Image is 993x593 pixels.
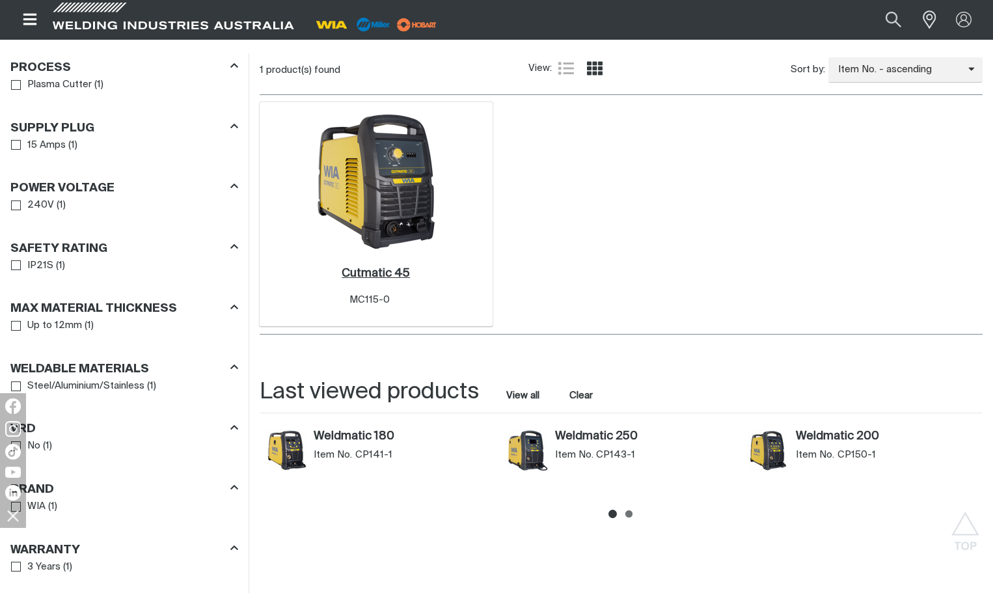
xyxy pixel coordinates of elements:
span: product(s) found [266,65,340,75]
ul: Power Voltage [11,197,238,214]
input: Product name or item number... [855,5,916,34]
span: CP150-1 [837,448,876,462]
a: Steel/Aluminium/Stainless [11,378,144,395]
div: Max Material Thickness [10,299,238,317]
span: No [27,439,40,454]
span: Item No. [555,448,593,462]
ul: Weldable Materials [11,378,238,395]
button: Search products [871,5,916,34]
a: 240V [11,197,54,214]
h3: Power Voltage [10,181,115,196]
section: Product list controls [260,53,983,87]
div: VRD [10,420,238,437]
h3: Max Material Thickness [10,301,177,316]
div: Supply Plug [10,118,238,136]
span: ( 1 ) [68,138,77,153]
a: Weldmatic 180 [314,430,494,444]
img: YouTube [5,467,21,478]
img: Weldmatic 250 [507,430,549,471]
ul: Max Material Thickness [11,317,238,335]
ul: Safety Rating [11,257,238,275]
span: View: [528,61,552,76]
span: CP143-1 [596,448,635,462]
ul: Supply Plug [11,137,238,154]
span: CP141-1 [355,448,392,462]
div: Brand [10,480,238,497]
h3: Weldable Materials [10,362,149,377]
span: Up to 12mm [27,318,82,333]
span: ( 1 ) [57,198,66,213]
h3: Supply Plug [10,121,94,136]
a: 3 Years [11,559,61,576]
div: Power Voltage [10,179,238,197]
span: 15 Amps [27,138,66,153]
img: TikTok [5,444,21,460]
article: Weldmatic 200 (CP150-1) [741,426,982,484]
span: Sort by: [791,62,825,77]
h2: Last viewed products [260,378,479,407]
span: 240V [27,198,54,213]
h3: Brand [10,482,54,497]
a: Weldmatic 250 [555,430,735,444]
img: Instagram [5,421,21,437]
span: ( 1 ) [147,379,156,394]
a: 15 Amps [11,137,66,154]
h3: Safety Rating [10,241,107,256]
ul: VRD [11,437,238,455]
img: LinkedIn [5,485,21,501]
div: 1 [260,64,529,77]
span: Item No. [796,448,834,462]
a: Plasma Cutter [11,76,92,94]
h2: Cutmatic 45 [342,268,410,279]
a: miller [393,20,441,29]
span: 3 Years [27,560,61,575]
span: Steel/Aluminium/Stainless [27,379,144,394]
img: hide socials [2,504,24,527]
span: ( 1 ) [63,560,72,575]
span: Item No. - ascending [828,62,968,77]
img: miller [393,15,441,34]
button: Clear all last viewed products [567,387,596,404]
div: Warranty [10,540,238,558]
span: ( 1 ) [94,77,103,92]
a: WIA [11,498,46,516]
div: Weldable Materials [10,359,238,377]
span: ( 1 ) [56,258,65,273]
img: Facebook [5,398,21,414]
button: Scroll to top [951,512,980,541]
a: Weldmatic 200 [796,430,976,444]
ul: Warranty [11,559,238,576]
ul: Process [11,76,238,94]
article: Weldmatic 250 (CP143-1) [500,426,741,484]
a: View all last viewed products [506,389,539,402]
a: IP21S [11,257,53,275]
h3: Process [10,61,71,76]
a: Up to 12mm [11,317,82,335]
span: ( 1 ) [48,499,57,514]
div: Process [10,58,238,76]
img: Cutmatic 45 [306,112,446,251]
a: List view [558,61,574,76]
a: Cutmatic 45 [342,266,410,281]
span: WIA [27,499,46,514]
aside: Filters [10,53,238,576]
div: Safety Rating [10,239,238,256]
span: Plasma Cutter [27,77,92,92]
img: Weldmatic 180 [266,430,308,471]
ul: Brand [11,498,238,516]
span: ( 1 ) [43,439,52,454]
span: IP21S [27,258,53,273]
img: Weldmatic 200 [748,430,789,471]
h3: Warranty [10,543,80,558]
article: Weldmatic 180 (CP141-1) [260,426,500,484]
span: Item No. [314,448,352,462]
span: ( 1 ) [85,318,94,333]
span: MC115-0 [349,295,390,305]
